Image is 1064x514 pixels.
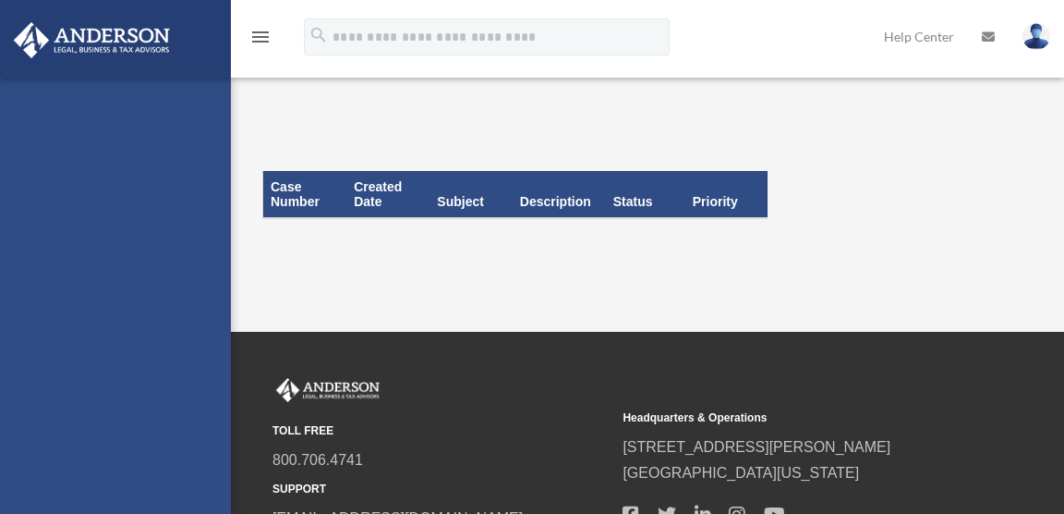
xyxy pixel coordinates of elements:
img: Anderson Advisors Platinum Portal [8,22,175,58]
img: User Pic [1022,23,1050,50]
small: Headquarters & Operations [623,409,960,428]
th: Priority [685,171,768,218]
img: Anderson Advisors Platinum Portal [272,378,383,402]
th: Created Date [346,171,429,218]
a: [STREET_ADDRESS][PERSON_NAME] [623,439,890,455]
small: TOLL FREE [272,422,610,441]
th: Description [513,171,606,218]
a: [GEOGRAPHIC_DATA][US_STATE] [623,465,859,481]
a: 800.706.4741 [272,452,363,468]
th: Status [606,171,685,218]
small: SUPPORT [272,480,610,499]
a: menu [249,32,272,48]
i: search [308,25,329,45]
th: Case Number [263,171,347,218]
th: Subject [429,171,512,218]
i: menu [249,26,272,48]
